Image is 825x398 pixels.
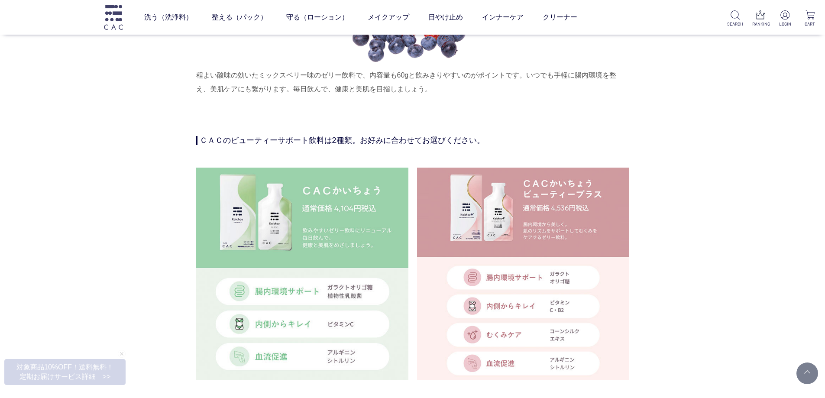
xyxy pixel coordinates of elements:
img: ＣＡＣかいちょうビューティープラス [417,168,629,380]
a: SEARCH [727,10,743,27]
a: RANKING [752,10,768,27]
p: SEARCH [727,21,743,27]
a: クリーナー [543,5,577,29]
a: 日やけ止め [428,5,463,29]
h4: ＣＡＣのビューティーサポート飲料は2種類。お好みに合わせてお選びください。 [196,136,629,146]
a: 整える（パック） [212,5,267,29]
p: 程よい酸味の効いたミックスベリー味のゼリー飲料で、内容量も60gと飲みきりやすいのがポイントです。いつでも手軽に腸内環境を整え、美肌ケアにも繋がります。毎日飲んで、健康と美肌を目指しましょう。 [196,68,629,110]
a: メイクアップ [368,5,409,29]
p: LOGIN [777,21,793,27]
p: CART [802,21,818,27]
a: CART [802,10,818,27]
a: LOGIN [777,10,793,27]
p: RANKING [752,21,768,27]
a: 洗う（洗浄料） [144,5,193,29]
a: インナーケア [482,5,524,29]
img: ＣＡＣかいちょう [196,168,408,380]
a: 守る（ローション） [286,5,349,29]
img: logo [103,5,124,29]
